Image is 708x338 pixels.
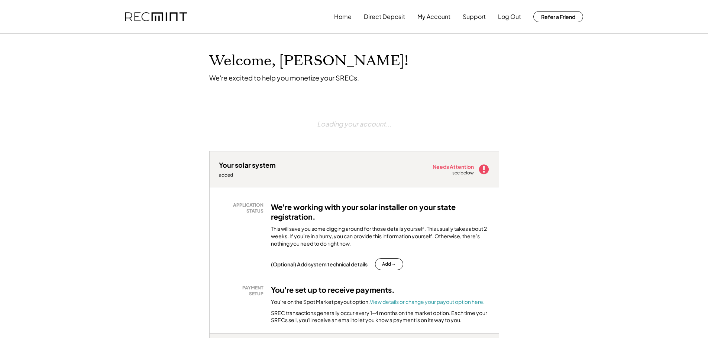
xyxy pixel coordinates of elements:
button: Direct Deposit [364,9,405,24]
button: Home [334,9,352,24]
button: Add → [375,258,403,270]
div: Loading your account... [317,101,391,147]
button: My Account [417,9,450,24]
div: Needs Attention [433,164,475,169]
button: Support [463,9,486,24]
div: We're excited to help you monetize your SRECs. [209,73,359,82]
img: recmint-logotype%403x.png [125,12,187,22]
a: View details or change your payout option here. [370,298,485,305]
div: (Optional) Add system technical details [271,261,368,268]
div: added [219,172,293,178]
div: Your solar system [219,161,276,169]
h3: We're working with your solar installer on your state registration. [271,202,489,221]
div: see below [452,170,475,176]
div: SREC transactions generally occur every 1-4 months on the market option. Each time your SRECs sel... [271,309,489,324]
h3: You're set up to receive payments. [271,285,395,295]
div: This will save you some digging around for those details yourself. This usually takes about 2 wee... [271,225,489,247]
div: You're on the Spot Market payout option. [271,298,485,306]
h1: Welcome, [PERSON_NAME]! [209,52,408,70]
button: Refer a Friend [533,11,583,22]
div: PAYMENT SETUP [223,285,264,296]
button: Log Out [498,9,521,24]
div: APPLICATION STATUS [223,202,264,214]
